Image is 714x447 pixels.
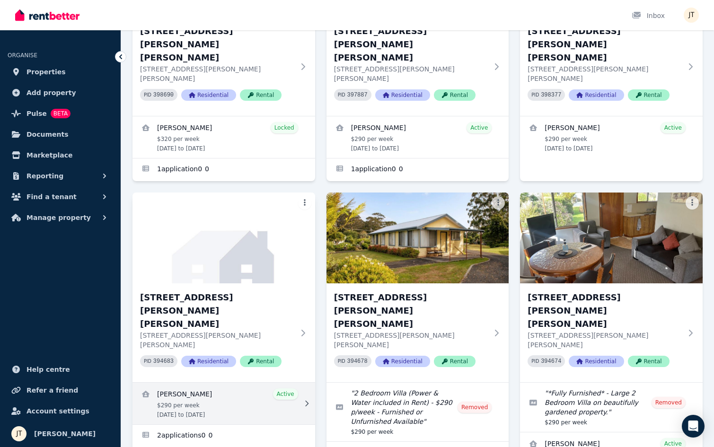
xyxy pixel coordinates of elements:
span: Marketplace [26,149,72,161]
span: Help centre [26,364,70,375]
code: 397887 [347,92,368,98]
button: More options [492,196,505,210]
button: More options [298,196,311,210]
span: Residential [569,356,624,367]
small: PID [144,92,151,97]
span: Residential [375,356,430,367]
span: Residential [569,89,624,101]
p: [STREET_ADDRESS][PERSON_NAME][PERSON_NAME] [528,64,682,83]
button: More options [686,196,699,210]
code: 394683 [153,358,174,365]
a: Add property [8,83,113,102]
span: Add property [26,87,76,98]
span: Rental [434,89,476,101]
button: Reporting [8,167,113,185]
img: RentBetter [15,8,79,22]
a: View details for Kineta Tatnell [520,116,703,158]
span: Refer a friend [26,385,78,396]
p: [STREET_ADDRESS][PERSON_NAME][PERSON_NAME] [334,331,488,350]
a: Properties [8,62,113,81]
img: 6/21 Andrew St, Strahan [520,193,703,283]
div: Open Intercom Messenger [682,415,705,438]
div: Inbox [632,11,665,20]
img: 4/21 Andrew St, Strahan [132,193,315,283]
a: Account settings [8,402,113,421]
a: Edit listing: *Fully Furnished* - Large 2 Bedroom Villa on beautifully gardened property. [520,383,703,432]
code: 398690 [153,92,174,98]
span: Properties [26,66,66,78]
span: Rental [628,356,670,367]
a: 6/21 Andrew St, Strahan[STREET_ADDRESS][PERSON_NAME][PERSON_NAME][STREET_ADDRESS][PERSON_NAME][PE... [520,193,703,382]
p: [STREET_ADDRESS][PERSON_NAME][PERSON_NAME] [528,331,682,350]
h3: [STREET_ADDRESS][PERSON_NAME][PERSON_NAME] [140,291,294,331]
a: Marketplace [8,146,113,165]
code: 394674 [541,358,561,365]
span: Reporting [26,170,63,182]
span: Manage property [26,212,91,223]
span: Residential [375,89,430,101]
h3: [STREET_ADDRESS][PERSON_NAME][PERSON_NAME] [140,25,294,64]
span: Rental [240,356,282,367]
a: View details for Dimity Williams [132,383,315,424]
small: PID [531,92,539,97]
h3: [STREET_ADDRESS][PERSON_NAME][PERSON_NAME] [334,291,488,331]
span: Rental [434,356,476,367]
h3: [STREET_ADDRESS][PERSON_NAME][PERSON_NAME] [528,291,682,331]
a: Refer a friend [8,381,113,400]
a: View details for Alexandre Flaschner [326,116,509,158]
small: PID [144,359,151,364]
p: [STREET_ADDRESS][PERSON_NAME][PERSON_NAME] [140,64,294,83]
h3: [STREET_ADDRESS][PERSON_NAME][PERSON_NAME] [334,25,488,64]
small: PID [338,92,345,97]
span: Documents [26,129,69,140]
code: 398377 [541,92,561,98]
a: Help centre [8,360,113,379]
a: Edit listing: 2 Bedroom Villa (Power & Water included in Rent) - $290 p/week - Furnished or Unfur... [326,383,509,441]
a: Documents [8,125,113,144]
span: Residential [181,356,236,367]
img: Jamie Taylor [684,8,699,23]
span: ORGANISE [8,52,37,59]
small: PID [531,359,539,364]
button: Find a tenant [8,187,113,206]
span: BETA [51,109,71,118]
a: PulseBETA [8,104,113,123]
a: Applications for 2/21 Andrew St, Strahan [326,158,509,181]
span: Rental [628,89,670,101]
a: 5/21 Andrew St, Strahan[STREET_ADDRESS][PERSON_NAME][PERSON_NAME][STREET_ADDRESS][PERSON_NAME][PE... [326,193,509,382]
p: [STREET_ADDRESS][PERSON_NAME][PERSON_NAME] [334,64,488,83]
p: [STREET_ADDRESS][PERSON_NAME][PERSON_NAME] [140,331,294,350]
img: Jamie Taylor [11,426,26,441]
a: View details for Mathieu Venezia [132,116,315,158]
span: Residential [181,89,236,101]
small: PID [338,359,345,364]
span: Find a tenant [26,191,77,202]
a: Applications for 1/21 Andrew St, Strahan [132,158,315,181]
button: Manage property [8,208,113,227]
a: 4/21 Andrew St, Strahan[STREET_ADDRESS][PERSON_NAME][PERSON_NAME][STREET_ADDRESS][PERSON_NAME][PE... [132,193,315,382]
span: Rental [240,89,282,101]
h3: [STREET_ADDRESS][PERSON_NAME][PERSON_NAME] [528,25,682,64]
span: Account settings [26,405,89,417]
span: [PERSON_NAME] [34,428,96,439]
img: 5/21 Andrew St, Strahan [326,193,509,283]
code: 394678 [347,358,368,365]
span: Pulse [26,108,47,119]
